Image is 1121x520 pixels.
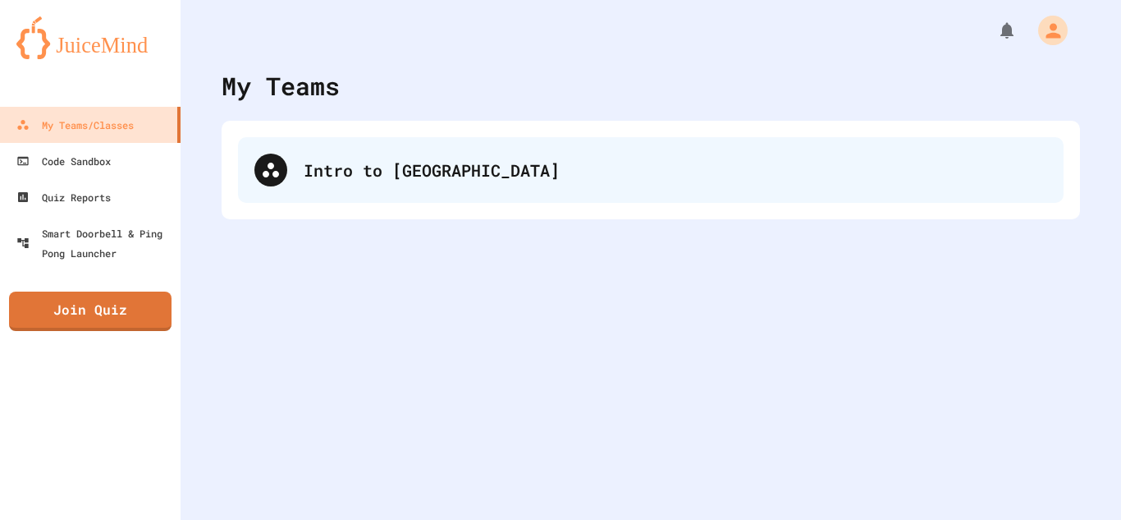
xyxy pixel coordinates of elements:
[304,158,1047,182] div: Intro to [GEOGRAPHIC_DATA]
[16,223,174,263] div: Smart Doorbell & Ping Pong Launcher
[222,67,340,104] div: My Teams
[16,151,111,171] div: Code Sandbox
[16,187,111,207] div: Quiz Reports
[238,137,1064,203] div: Intro to [GEOGRAPHIC_DATA]
[9,292,172,331] a: Join Quiz
[16,115,134,135] div: My Teams/Classes
[967,16,1021,44] div: My Notifications
[1021,12,1072,49] div: My Account
[16,16,164,59] img: logo-orange.svg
